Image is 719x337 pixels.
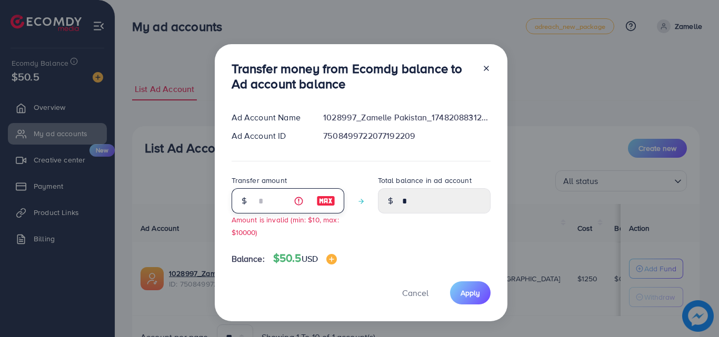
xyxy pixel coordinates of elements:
div: 1028997_Zamelle Pakistan_1748208831279 [315,111,498,124]
button: Cancel [389,281,442,304]
span: Balance: [232,253,265,265]
span: Cancel [402,287,428,299]
small: Amount is invalid (min: $10, max: $10000) [232,215,339,237]
div: Ad Account ID [223,130,315,142]
h3: Transfer money from Ecomdy balance to Ad account balance [232,61,474,91]
label: Transfer amount [232,175,287,186]
span: Apply [461,288,480,298]
div: Ad Account Name [223,111,315,124]
label: Total balance in ad account [378,175,472,186]
h4: $50.5 [273,252,337,265]
span: USD [302,253,318,264]
img: image [316,195,335,207]
button: Apply [450,281,491,304]
div: 7508499722077192209 [315,130,498,142]
img: image [326,254,337,264]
